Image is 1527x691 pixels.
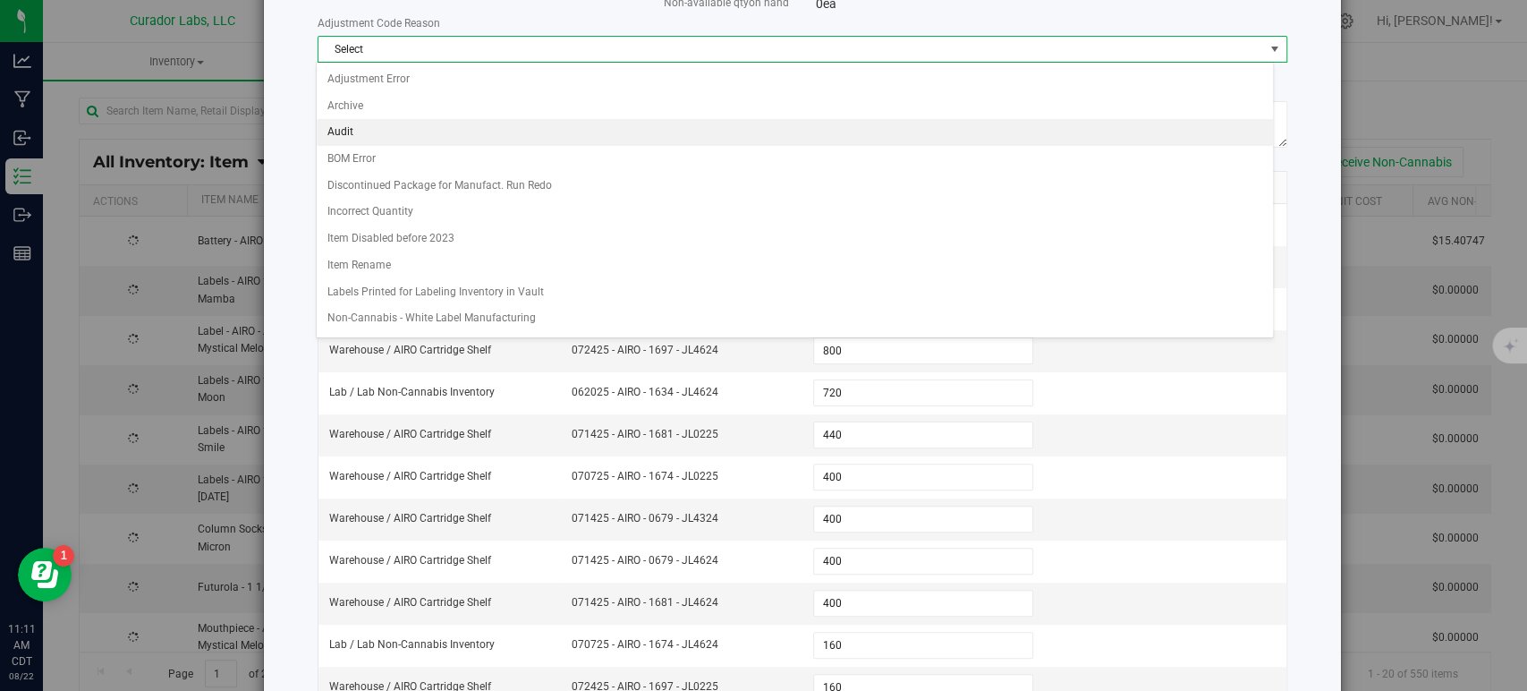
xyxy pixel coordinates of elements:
[317,199,1274,226] li: Incorrect Quantity
[814,633,1032,658] input: 160
[1264,37,1286,62] span: select
[329,426,491,443] span: Warehouse / AIRO Cartridge Shelf
[317,119,1274,146] li: Audit
[317,305,1274,332] li: Non-Cannabis - White Label Manufacturing
[814,507,1032,532] input: 400
[317,93,1274,120] li: Archive
[317,279,1274,306] li: Labels Printed for Labeling Inventory in Vault
[329,468,491,485] span: Warehouse / AIRO Cartridge Shelf
[814,338,1032,363] input: 800
[329,384,495,401] span: Lab / Lab Non-Cannabis Inventory
[317,146,1274,173] li: BOM Error
[572,510,792,527] span: 071425 - AIRO - 0679 - JL4324
[572,426,792,443] span: 071425 - AIRO - 1681 - JL0225
[317,252,1274,279] li: Item Rename
[329,594,491,611] span: Warehouse / AIRO Cartridge Shelf
[572,636,792,653] span: 070725 - AIRO - 1674 - JL4624
[318,15,1286,31] label: Adjustment Code Reason
[814,591,1032,616] input: 400
[572,384,792,401] span: 062025 - AIRO - 1634 - JL4624
[318,37,1263,62] span: Select
[317,173,1274,200] li: Discontinued Package for Manufact. Run Redo
[317,226,1274,252] li: Item Disabled before 2023
[53,545,74,567] iframe: Resource center unread badge
[329,342,491,359] span: Warehouse / AIRO Cartridge Shelf
[317,66,1274,93] li: Adjustment Error
[572,342,792,359] span: 072425 - AIRO - 1697 - JL4624
[329,636,495,653] span: Lab / Lab Non-Cannabis Inventory
[572,468,792,485] span: 070725 - AIRO - 1674 - JL0225
[814,549,1032,574] input: 400
[814,422,1032,448] input: 440
[18,548,72,601] iframe: Resource center
[572,552,792,569] span: 071425 - AIRO - 0679 - JL4624
[329,552,491,569] span: Warehouse / AIRO Cartridge Shelf
[814,465,1032,490] input: 400
[572,594,792,611] span: 071425 - AIRO - 1681 - JL4624
[329,510,491,527] span: Warehouse / AIRO Cartridge Shelf
[317,332,1274,359] li: Non-Cannabis Production Waste
[814,380,1032,405] input: 720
